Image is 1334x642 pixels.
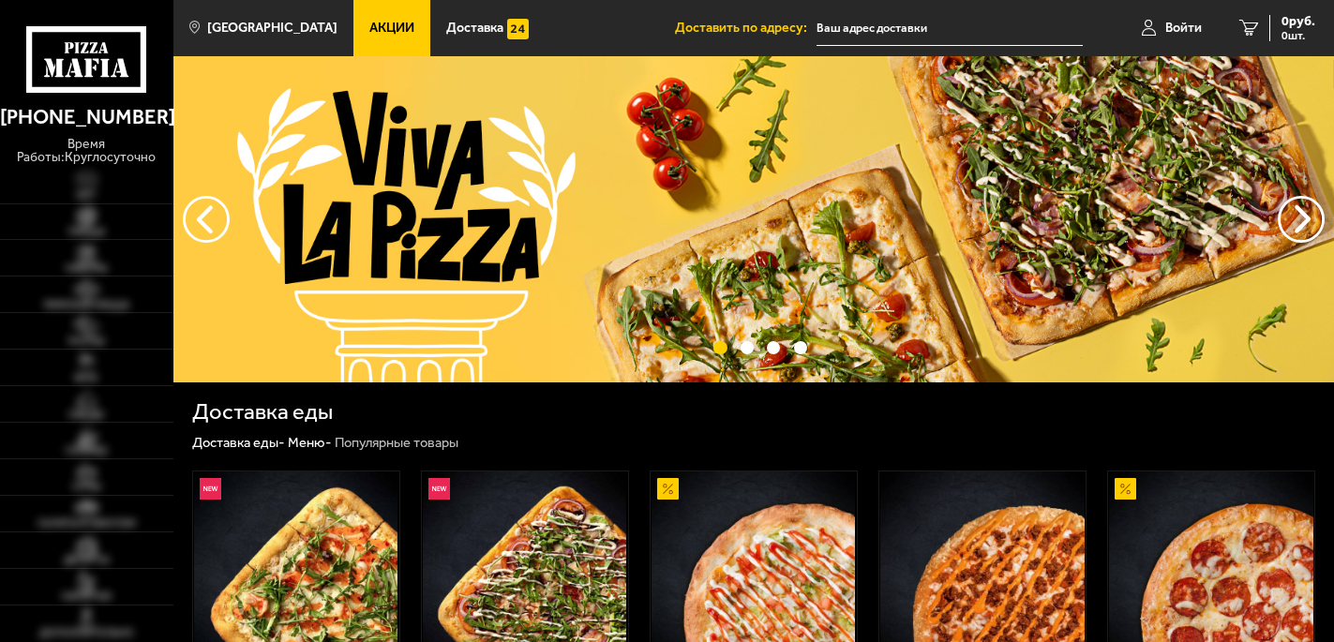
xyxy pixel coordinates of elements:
[428,478,449,499] img: Новинка
[741,341,754,354] button: точки переключения
[713,341,727,354] button: точки переключения
[1165,22,1202,35] span: Войти
[192,434,285,451] a: Доставка еды-
[192,401,333,424] h1: Доставка еды
[446,22,503,35] span: Доставка
[1282,30,1315,41] span: 0 шт.
[675,22,817,35] span: Доставить по адресу:
[767,341,780,354] button: точки переключения
[369,22,414,35] span: Акции
[335,434,458,452] div: Популярные товары
[507,19,528,39] img: 15daf4d41897b9f0e9f617042186c801.svg
[1282,15,1315,28] span: 0 руб.
[183,196,230,243] button: следующий
[817,11,1084,46] input: Ваш адрес доставки
[657,478,678,499] img: Акционный
[794,341,807,354] button: точки переключения
[288,434,332,451] a: Меню-
[207,22,337,35] span: [GEOGRAPHIC_DATA]
[1278,196,1325,243] button: предыдущий
[1115,478,1135,499] img: Акционный
[200,478,220,499] img: Новинка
